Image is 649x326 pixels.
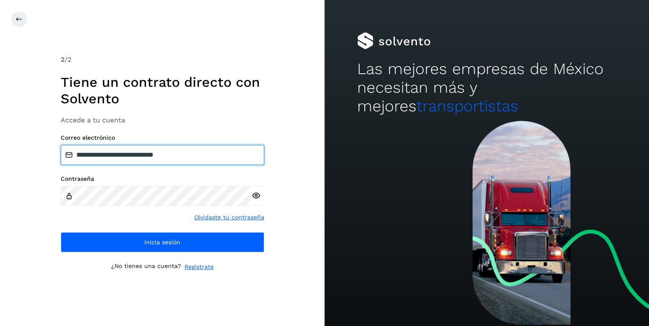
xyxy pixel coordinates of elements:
[61,55,264,65] div: /2
[61,175,264,182] label: Contraseña
[61,74,264,107] h1: Tiene un contrato directo con Solvento
[61,116,264,124] h3: Accede a tu cuenta
[185,262,214,271] a: Regístrate
[61,232,264,252] button: Inicia sesión
[144,239,180,245] span: Inicia sesión
[357,60,617,116] h2: Las mejores empresas de México necesitan más y mejores
[61,134,264,141] label: Correo electrónico
[194,213,264,222] a: Olvidaste tu contraseña
[61,55,64,64] span: 2
[417,97,518,115] span: transportistas
[111,262,181,271] p: ¿No tienes una cuenta?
